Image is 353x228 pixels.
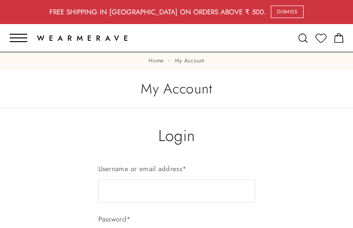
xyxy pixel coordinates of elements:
[149,56,163,65] a: Home
[175,56,204,65] span: My account
[37,29,128,47] a: Wearmerave
[37,35,132,42] span: Wearmerave
[98,127,255,145] div: Login
[98,164,255,179] label: Username or email address
[271,6,304,18] a: Dismiss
